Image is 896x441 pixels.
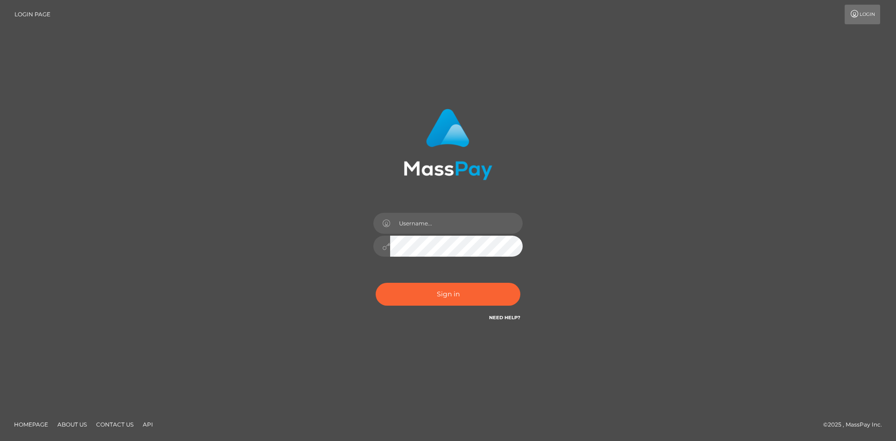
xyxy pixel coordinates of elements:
a: Login Page [14,5,50,24]
a: Login [845,5,880,24]
button: Sign in [376,283,520,306]
div: © 2025 , MassPay Inc. [823,420,889,430]
img: MassPay Login [404,109,492,180]
input: Username... [390,213,523,234]
a: API [139,417,157,432]
a: About Us [54,417,91,432]
a: Contact Us [92,417,137,432]
a: Homepage [10,417,52,432]
a: Need Help? [489,315,520,321]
